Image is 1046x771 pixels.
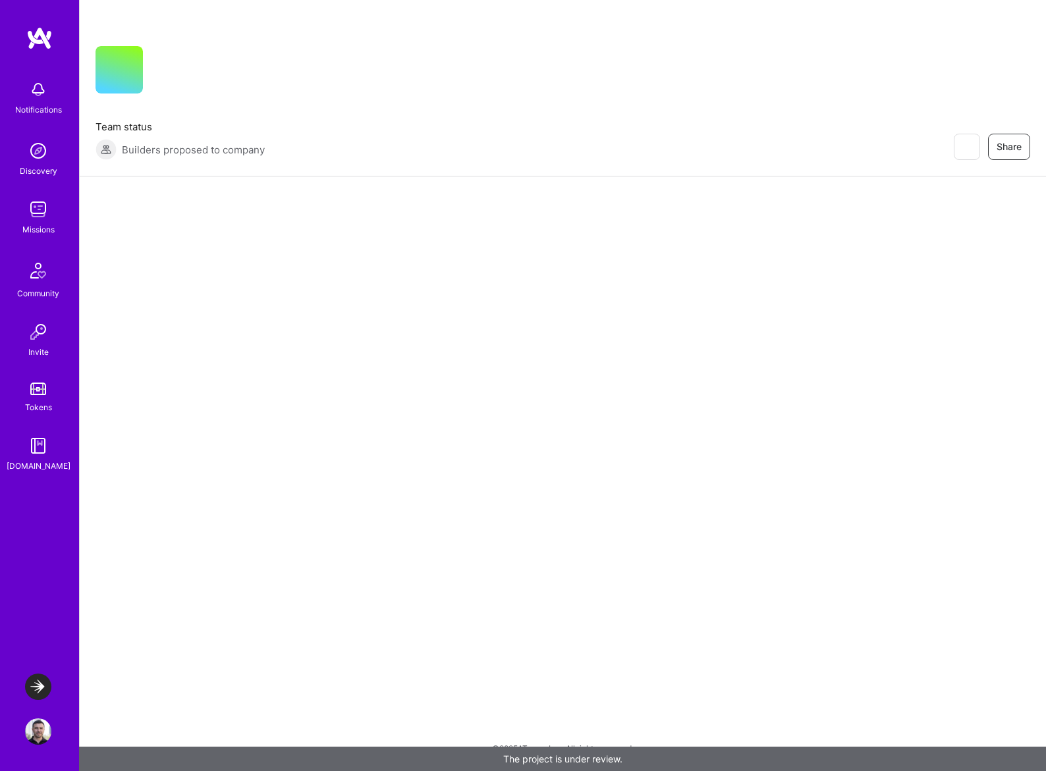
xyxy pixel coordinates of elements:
span: Builders proposed to company [122,143,265,157]
div: Missions [22,223,55,236]
div: Community [17,286,59,300]
img: Builders proposed to company [96,139,117,160]
img: teamwork [25,196,51,223]
img: logo [26,26,53,50]
div: Invite [28,345,49,359]
img: Invite [25,319,51,345]
img: tokens [30,383,46,395]
img: LaunchDarkly: Experimentation Delivery Team [25,674,51,700]
img: discovery [25,138,51,164]
img: Community [22,255,54,286]
div: Discovery [20,164,57,178]
span: Team status [96,120,265,134]
img: User Avatar [25,718,51,745]
img: bell [25,76,51,103]
div: The project is under review. [79,747,1046,771]
a: LaunchDarkly: Experimentation Delivery Team [22,674,55,700]
div: Notifications [15,103,62,117]
span: Share [997,140,1022,153]
div: [DOMAIN_NAME] [7,459,70,473]
img: guide book [25,433,51,459]
button: Share [988,134,1030,160]
i: icon CompanyGray [159,67,169,78]
a: User Avatar [22,718,55,745]
div: Tokens [25,400,52,414]
i: icon EyeClosed [961,142,972,152]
